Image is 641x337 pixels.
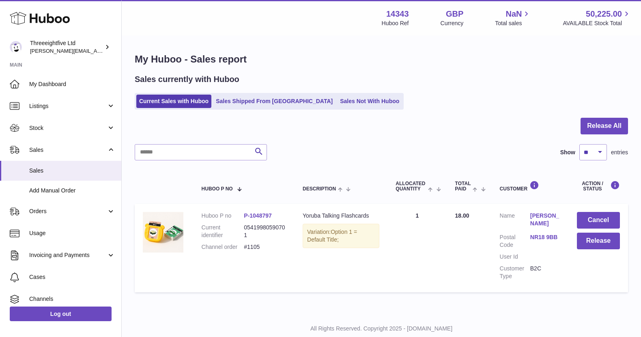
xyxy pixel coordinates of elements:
[202,224,244,239] dt: Current identifier
[10,307,112,321] a: Log out
[382,19,409,27] div: Huboo Ref
[530,233,561,241] a: NR18 9BB
[586,9,622,19] span: 50,225.00
[244,212,272,219] a: P-1048797
[495,19,531,27] span: Total sales
[455,181,471,192] span: Total paid
[307,229,357,243] span: Option 1 = Default Title;
[10,41,22,53] img: james@threeeightfive.co
[530,265,561,280] dd: B2C
[455,212,469,219] span: 18.00
[577,233,620,249] button: Release
[577,181,620,192] div: Action / Status
[387,204,447,292] td: 1
[303,224,379,248] div: Variation:
[581,118,628,134] button: Release All
[500,212,530,229] dt: Name
[611,149,628,156] span: entries
[495,9,531,27] a: NaN Total sales
[446,9,463,19] strong: GBP
[29,124,107,132] span: Stock
[244,224,286,239] dd: 05419980590701
[213,95,336,108] a: Sales Shipped From [GEOGRAPHIC_DATA]
[29,102,107,110] span: Listings
[202,212,244,220] dt: Huboo P no
[30,48,163,54] span: [PERSON_NAME][EMAIL_ADDRESS][DOMAIN_NAME]
[563,19,631,27] span: AVAILABLE Stock Total
[29,207,107,215] span: Orders
[143,212,183,253] img: Twi_Talking_Flashcards.jpg
[202,243,244,251] dt: Channel order
[560,149,575,156] label: Show
[303,186,336,192] span: Description
[500,233,530,249] dt: Postal Code
[505,9,522,19] span: NaN
[135,74,239,85] h2: Sales currently with Huboo
[30,39,103,55] div: Threeeightfive Ltd
[577,212,620,229] button: Cancel
[29,229,115,237] span: Usage
[396,181,426,192] span: ALLOCATED Quantity
[29,295,115,303] span: Channels
[337,95,402,108] a: Sales Not With Huboo
[530,212,561,227] a: [PERSON_NAME]
[500,181,561,192] div: Customer
[29,167,115,175] span: Sales
[563,9,631,27] a: 50,225.00 AVAILABLE Stock Total
[386,9,409,19] strong: 14343
[500,265,530,280] dt: Customer Type
[29,80,115,88] span: My Dashboard
[202,186,233,192] span: Huboo P no
[500,253,530,261] dt: User Id
[136,95,211,108] a: Current Sales with Huboo
[135,53,628,66] h1: My Huboo - Sales report
[29,187,115,194] span: Add Manual Order
[29,251,107,259] span: Invoicing and Payments
[441,19,464,27] div: Currency
[303,212,379,220] div: Yoruba Talking Flashcards
[244,243,286,251] dd: #1105
[29,146,107,154] span: Sales
[128,325,635,333] p: All Rights Reserved. Copyright 2025 - [DOMAIN_NAME]
[29,273,115,281] span: Cases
